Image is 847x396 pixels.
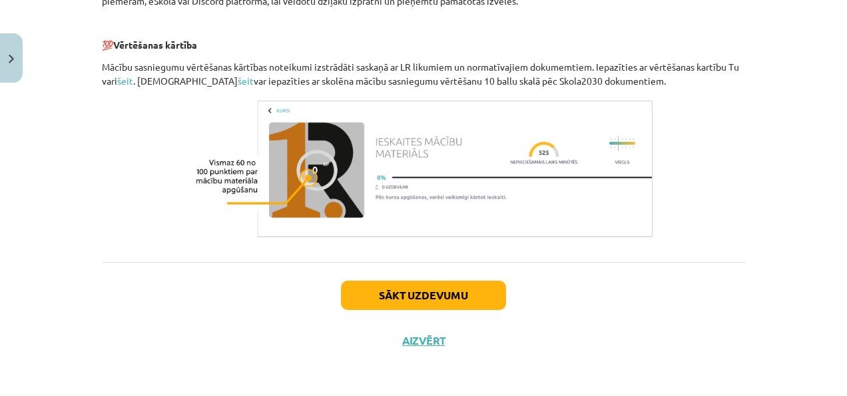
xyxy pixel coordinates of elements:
[102,38,745,52] p: 💯
[117,75,133,87] a: šeit
[398,334,449,347] button: Aizvērt
[238,75,254,87] a: šeit
[9,55,14,63] img: icon-close-lesson-0947bae3869378f0d4975bcd49f059093ad1ed9edebbc8119c70593378902aed.svg
[113,39,197,51] b: Vērtēšanas kārtība
[341,281,506,310] button: Sākt uzdevumu
[102,60,745,88] p: Mācību sasniegumu vērtēšanas kārtības noteikumi izstrādāti saskaņā ar LR likumiem un normatīvajie...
